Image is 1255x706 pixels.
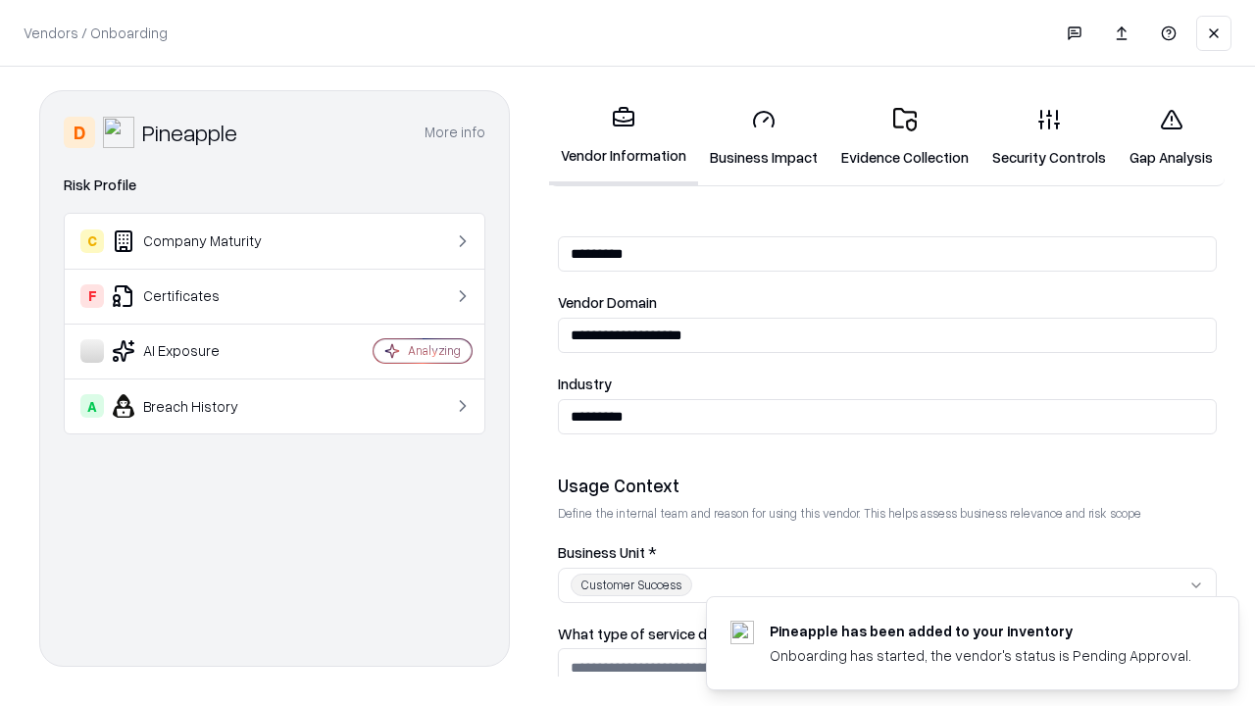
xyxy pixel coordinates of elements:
[549,90,698,185] a: Vendor Information
[558,545,1217,560] label: Business Unit *
[558,377,1217,391] label: Industry
[425,115,485,150] button: More info
[558,627,1217,641] label: What type of service does the vendor provide? *
[103,117,134,148] img: Pineapple
[142,117,237,148] div: Pineapple
[80,284,315,308] div: Certificates
[80,339,315,363] div: AI Exposure
[64,174,485,197] div: Risk Profile
[558,474,1217,497] div: Usage Context
[558,505,1217,522] p: Define the internal team and reason for using this vendor. This helps assess business relevance a...
[80,394,104,418] div: A
[571,574,692,596] div: Customer Success
[80,394,315,418] div: Breach History
[558,568,1217,603] button: Customer Success
[80,229,315,253] div: Company Maturity
[698,92,829,183] a: Business Impact
[730,621,754,644] img: pineappleenergy.com
[558,295,1217,310] label: Vendor Domain
[408,342,461,359] div: Analyzing
[770,645,1191,666] div: Onboarding has started, the vendor's status is Pending Approval.
[24,23,168,43] p: Vendors / Onboarding
[64,117,95,148] div: D
[829,92,980,183] a: Evidence Collection
[1118,92,1225,183] a: Gap Analysis
[80,229,104,253] div: C
[980,92,1118,183] a: Security Controls
[80,284,104,308] div: F
[770,621,1191,641] div: Pineapple has been added to your inventory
